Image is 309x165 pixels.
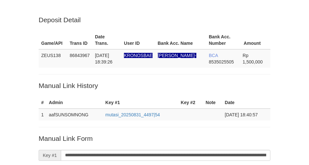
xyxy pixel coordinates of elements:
[39,49,67,68] td: ZEUS138
[243,53,263,64] span: Rp 1,500,000
[155,31,206,49] th: Bank Acc. Name
[39,81,270,90] p: Manual Link History
[92,31,121,49] th: Date Trans.
[67,49,92,68] td: 86843967
[178,97,203,109] th: Key #2
[39,15,270,24] p: Deposit Detail
[67,31,92,49] th: Trans ID
[209,53,218,58] span: BCA
[222,109,270,121] td: [DATE] 18:40:57
[46,97,103,109] th: Admin
[103,97,178,109] th: Key #1
[46,109,103,121] td: aafSUNSOMNONG
[39,134,270,143] p: Manual Link Form
[124,53,153,58] span: Nama rekening ada tanda titik/strip, harap diedit
[206,31,240,49] th: Bank Acc. Number
[39,31,67,49] th: Game/API
[158,53,196,58] span: Nama rekening ada tanda titik/strip, harap diedit
[209,59,234,64] span: Copy 8535025505 to clipboard
[121,31,155,49] th: User ID
[240,31,270,49] th: Amount
[39,150,61,161] span: Key #1
[95,53,113,64] span: [DATE] 18:39:26
[39,109,46,121] td: 1
[39,97,46,109] th: #
[105,112,160,117] a: mutasi_20250831_4497|54
[222,97,270,109] th: Date
[203,97,222,109] th: Note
